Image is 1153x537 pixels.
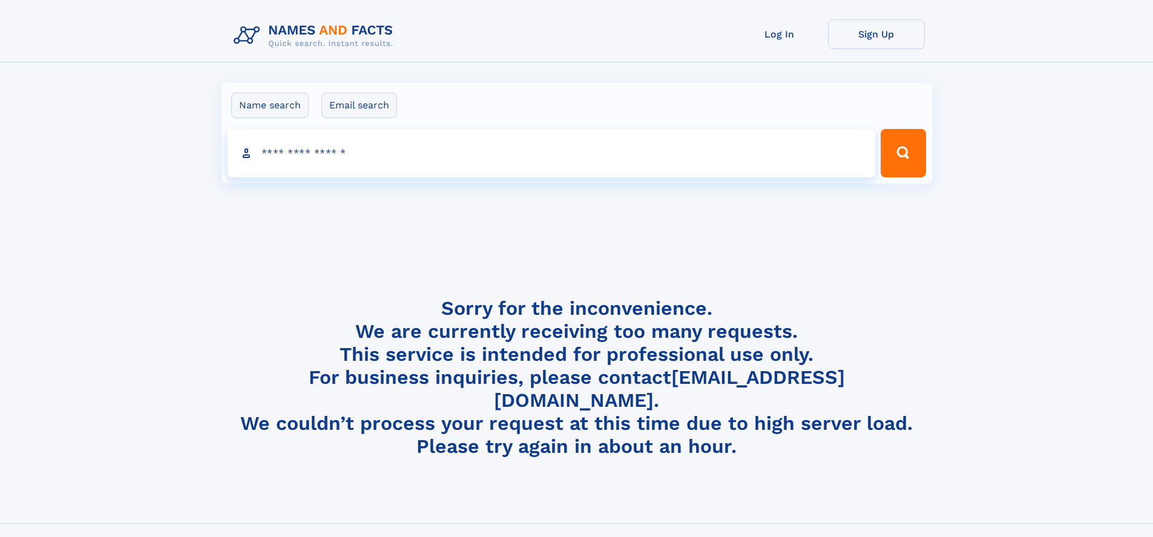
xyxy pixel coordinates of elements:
[731,19,828,49] a: Log In
[229,19,403,52] img: Logo Names and Facts
[231,93,309,118] label: Name search
[881,129,925,177] button: Search Button
[494,366,845,412] a: [EMAIL_ADDRESS][DOMAIN_NAME]
[229,297,925,458] h4: Sorry for the inconvenience. We are currently receiving too many requests. This service is intend...
[321,93,397,118] label: Email search
[228,129,876,177] input: search input
[828,19,925,49] a: Sign Up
